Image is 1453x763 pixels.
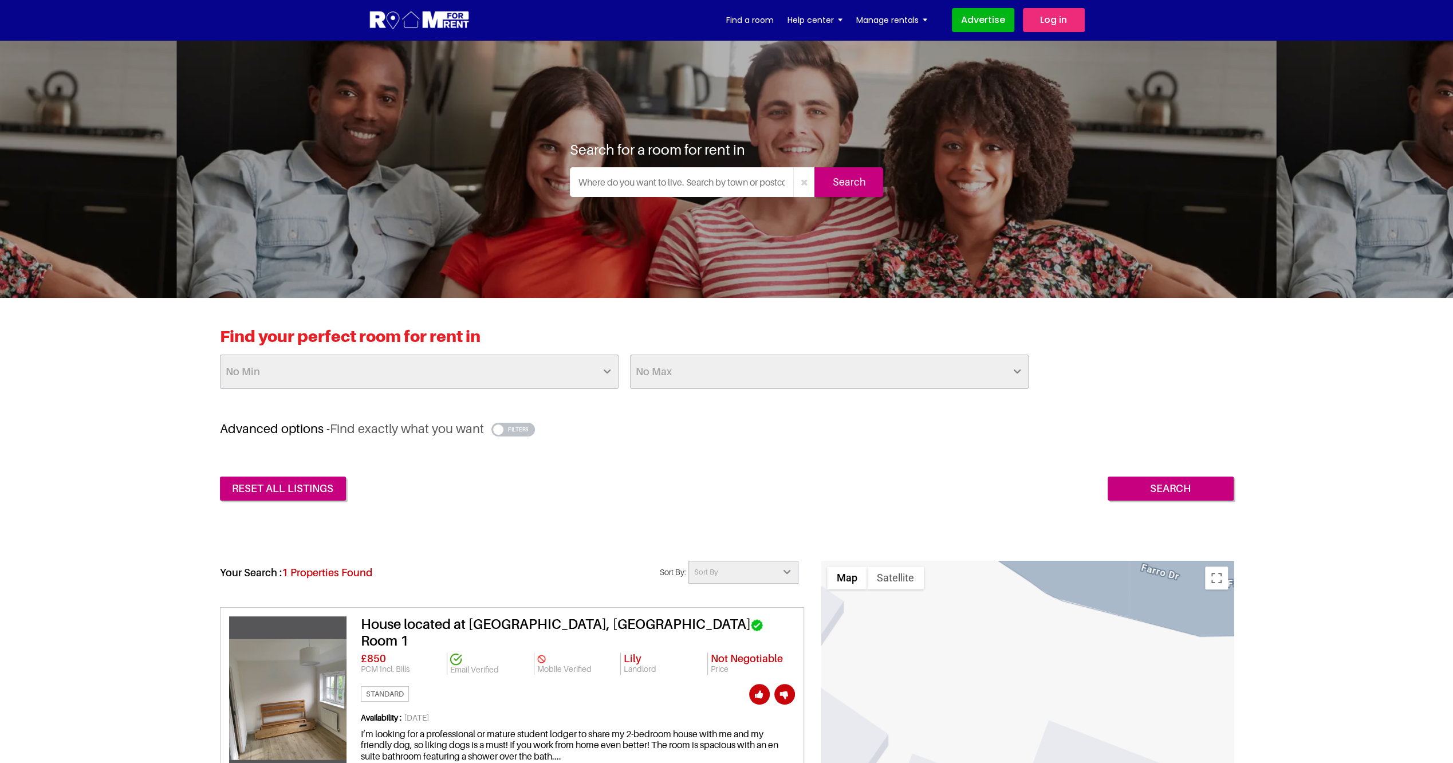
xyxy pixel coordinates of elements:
[361,664,444,674] p: PCM Incl. Bills
[711,664,792,674] p: Price
[787,11,842,29] a: Help center
[537,664,618,674] p: Mobile Verified
[537,655,546,663] img: card-verified
[814,167,883,197] input: Search
[624,652,641,664] span: Lily
[220,327,1234,355] h2: Find your perfect room for rent in
[624,664,704,674] p: Landlord
[856,11,927,29] a: Manage rentals
[1108,477,1234,501] input: Search
[1205,567,1228,589] button: Toggle fullscreen view
[361,713,404,722] strong: Availability :
[330,421,484,436] span: Find exactly what you want
[361,652,386,664] span: £850
[450,665,531,675] p: Email Verified
[711,652,783,664] span: Not Negotiable
[952,8,1014,32] a: Advertise
[867,567,924,589] button: Show satellite imagery
[220,421,1234,436] h3: Advanced options -
[220,561,372,579] h4: Your Search :
[361,713,795,729] span: [DATE]
[726,11,774,29] a: Find a room
[369,10,470,31] img: Logo for Room for Rent, featuring a welcoming design with a house icon and modern typography
[229,639,346,760] img: Photo 1 of common area House located at York YO30 6QQ, UK located at York YO30 6QQ, UK
[220,477,346,501] a: reset all listings
[751,619,763,631] img: correct
[361,616,795,650] h3: House located at [GEOGRAPHIC_DATA], [GEOGRAPHIC_DATA] Room 1
[570,141,745,158] h1: Search for a room for rent in
[827,567,867,589] button: Show street map
[282,567,372,579] span: 1 Properties Found
[1023,8,1085,32] a: Log in
[570,167,794,197] input: Where do you want to live. Search by town or postcode
[361,686,409,702] span: Standard
[450,654,462,665] img: card-verified
[652,566,689,578] label: Sort By:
